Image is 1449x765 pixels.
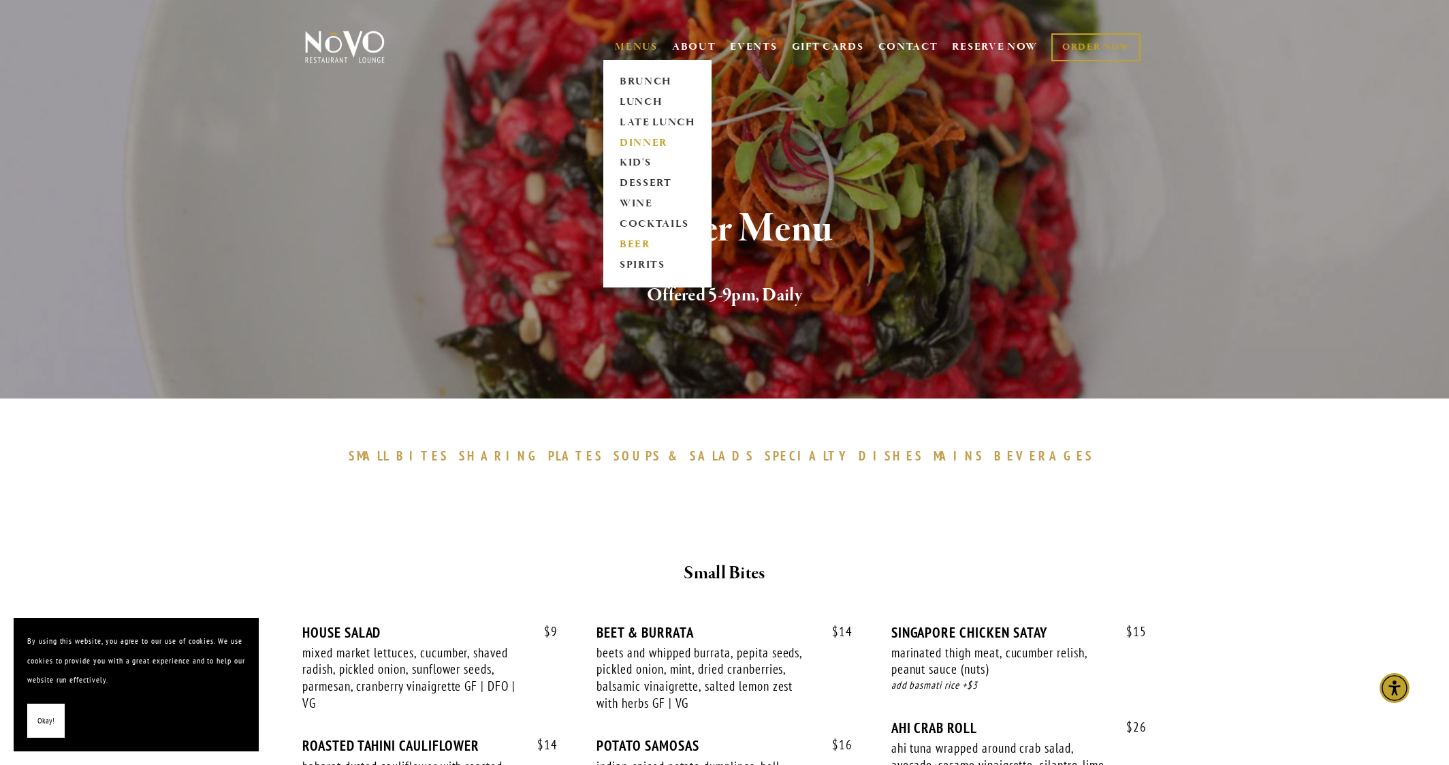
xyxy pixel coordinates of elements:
[396,448,449,464] span: BITES
[349,448,389,464] span: SMALL
[765,448,852,464] span: SPECIALTY
[614,448,761,464] a: SOUPS&SALADS
[302,624,558,641] div: HOUSE SALAD
[730,40,777,54] a: EVENTS
[524,737,558,753] span: 14
[672,40,716,54] a: ABOUT
[878,34,938,60] a: CONTACT
[328,207,1121,251] h1: Dinner Menu
[615,92,700,112] a: LUNCH
[668,448,683,464] span: &
[952,34,1038,60] a: RESERVE NOW
[596,644,813,712] div: beets and whipped burrata, pepita seeds, pickled onion, mint, dried cranberries, balsamic vinaigr...
[615,235,700,255] a: BEER
[615,255,700,276] a: SPIRITS
[27,704,65,738] button: Okay!
[934,448,991,464] a: MAINS
[530,624,558,640] span: 9
[615,153,700,174] a: KID'S
[615,194,700,215] a: WINE
[832,623,839,640] span: $
[765,448,929,464] a: SPECIALTYDISHES
[1380,673,1410,703] div: Accessibility Menu
[891,624,1147,641] div: SINGAPORE CHICKEN SATAY
[891,719,1147,736] div: AHI CRAB ROLL
[302,644,519,712] div: mixed market lettuces, cucumber, shaved radish, pickled onion, sunflower seeds, parmesan, cranber...
[818,624,853,640] span: 14
[690,448,755,464] span: SALADS
[548,448,603,464] span: PLATES
[537,736,544,753] span: $
[994,448,1100,464] a: BEVERAGES
[832,736,839,753] span: $
[1126,719,1133,735] span: $
[459,448,542,464] span: SHARING
[615,112,700,133] a: LATE LUNCH
[891,644,1108,678] div: marinated thigh meat, cucumber relish, peanut sauce (nuts)
[1113,719,1147,735] span: 26
[891,678,1147,693] div: add basmati rice +$3
[614,448,661,464] span: SOUPS
[615,174,700,194] a: DESSERT
[596,624,852,641] div: BEET & BURRATA
[27,631,245,690] p: By using this website, you agree to our use of cookies. We use cookies to provide you with a grea...
[37,711,54,731] span: Okay!
[818,737,853,753] span: 16
[328,281,1121,310] h2: Offered 5-9pm, Daily
[684,561,765,585] strong: Small Bites
[459,448,610,464] a: SHARINGPLATES
[615,215,700,235] a: COCKTAILS
[934,448,985,464] span: MAINS
[1113,624,1147,640] span: 15
[994,448,1094,464] span: BEVERAGES
[349,448,456,464] a: SMALLBITES
[615,133,700,153] a: DINNER
[792,34,864,60] a: GIFT CARDS
[302,30,387,64] img: Novo Restaurant &amp; Lounge
[1126,623,1133,640] span: $
[1051,33,1141,61] a: ORDER NOW
[859,448,923,464] span: DISHES
[615,40,658,54] a: MENUS
[615,72,700,92] a: BRUNCH
[596,737,852,754] div: POTATO SAMOSAS
[544,623,551,640] span: $
[302,737,558,754] div: ROASTED TAHINI CAULIFLOWER
[14,618,259,751] section: Cookie banner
